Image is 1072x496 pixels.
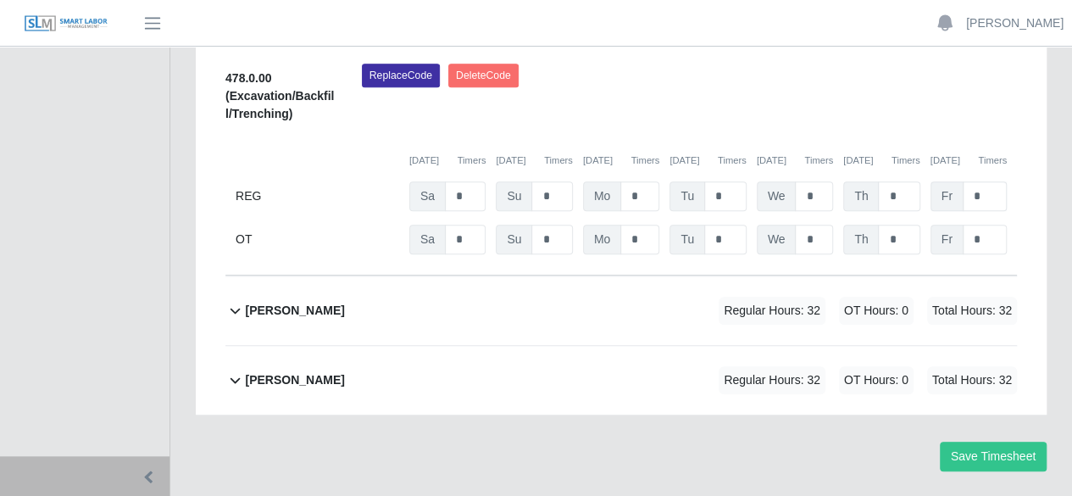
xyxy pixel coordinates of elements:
b: [PERSON_NAME] [245,302,344,320]
button: [PERSON_NAME] Regular Hours: 32 OT Hours: 0 Total Hours: 32 [225,346,1017,415]
div: [DATE] [409,153,486,168]
a: [PERSON_NAME] [966,14,1064,32]
span: We [757,181,797,211]
button: Timers [630,153,659,168]
span: Th [843,181,879,211]
div: [DATE] [583,153,659,168]
div: [DATE] [930,153,1007,168]
div: REG [236,181,399,211]
span: Tu [669,181,705,211]
button: [PERSON_NAME] Regular Hours: 32 OT Hours: 0 Total Hours: 32 [225,276,1017,345]
span: Total Hours: 32 [927,297,1017,325]
span: Su [496,225,532,254]
span: Su [496,181,532,211]
span: Sa [409,225,446,254]
button: DeleteCode [448,64,519,87]
span: We [757,225,797,254]
span: Regular Hours: 32 [719,366,825,394]
button: Timers [458,153,486,168]
span: Sa [409,181,446,211]
button: Timers [544,153,573,168]
button: ReplaceCode [362,64,440,87]
button: Timers [718,153,747,168]
div: [DATE] [757,153,833,168]
div: [DATE] [669,153,746,168]
span: Fr [930,181,964,211]
button: Timers [891,153,920,168]
b: [PERSON_NAME] [245,371,344,389]
span: OT Hours: 0 [839,297,914,325]
span: Regular Hours: 32 [719,297,825,325]
span: Mo [583,181,621,211]
b: 478.0.00 (Excavation/Backfill/Trenching) [225,71,334,120]
div: OT [236,225,399,254]
div: [DATE] [496,153,572,168]
span: Fr [930,225,964,254]
img: SLM Logo [24,14,108,33]
button: Timers [978,153,1007,168]
button: Save Timesheet [940,442,1047,471]
span: Tu [669,225,705,254]
span: Mo [583,225,621,254]
span: OT Hours: 0 [839,366,914,394]
div: [DATE] [843,153,919,168]
span: Th [843,225,879,254]
button: Timers [804,153,833,168]
span: Total Hours: 32 [927,366,1017,394]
